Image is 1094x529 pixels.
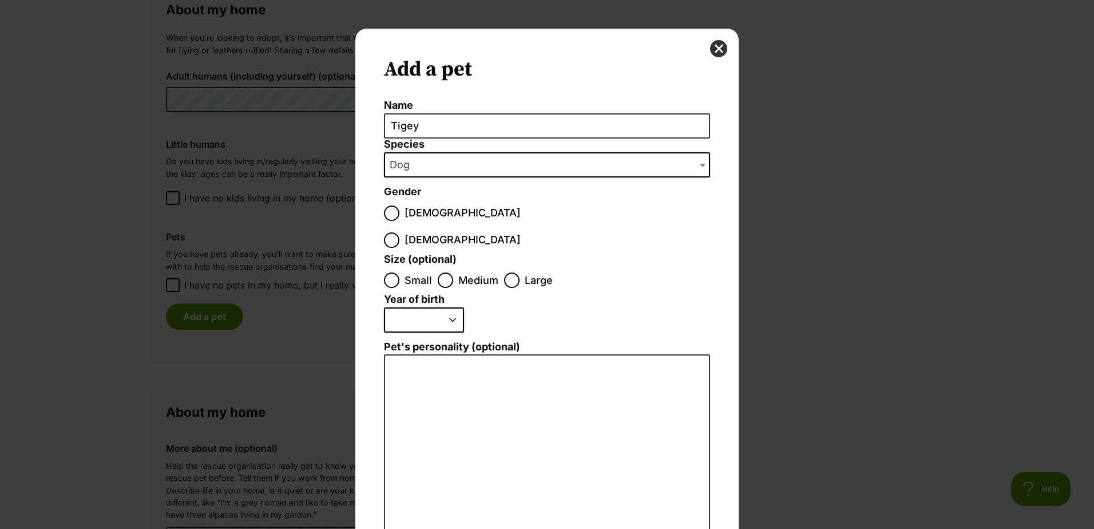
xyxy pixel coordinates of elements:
[710,40,727,57] button: close
[384,152,710,177] span: Dog
[384,294,445,306] label: Year of birth
[384,139,710,151] label: Species
[525,273,553,288] span: Large
[384,100,710,112] label: Name
[405,206,521,221] span: [DEMOGRAPHIC_DATA]
[384,186,421,198] label: Gender
[405,273,432,288] span: Small
[384,57,710,82] h2: Add a pet
[384,341,710,353] label: Pet's personality (optional)
[385,157,421,173] span: Dog
[384,254,457,266] label: Size (optional)
[405,232,521,248] span: [DEMOGRAPHIC_DATA]
[458,273,498,288] span: Medium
